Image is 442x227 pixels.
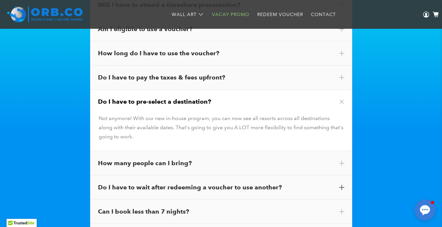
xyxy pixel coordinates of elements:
[90,90,352,114] div: Do I have to pre-select a destination?
[414,200,435,220] button: Open chat window
[98,25,344,33] div: Am I eligible to use a voucher?
[90,200,352,224] div: Can I book less than 7 nights?
[90,175,352,200] div: Do I have to wait after redeeming a voucher to use another?
[98,159,344,167] div: How many people can I bring?
[99,114,344,141] div: Not anymore! With our new in-house program, you can now see all resorts across all destinations a...
[307,6,340,23] a: Contact
[90,17,352,41] div: Am I eligible to use a voucher?
[168,6,208,23] a: Wall Art
[90,65,352,90] div: Do I have to pay the taxes & fees upfront?
[253,6,307,23] a: Redeem Voucher
[98,183,344,192] div: Do I have to wait after redeeming a voucher to use another?
[90,41,352,65] div: How long do I have to use the voucher?
[90,151,352,175] div: How many people can I bring?
[98,207,344,216] div: Can I book less than 7 nights?
[208,6,253,23] a: Vacay Promo
[98,49,344,58] div: How long do I have to use the voucher?
[98,97,344,106] div: Do I have to pre-select a destination?
[98,73,344,82] div: Do I have to pay the taxes & fees upfront?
